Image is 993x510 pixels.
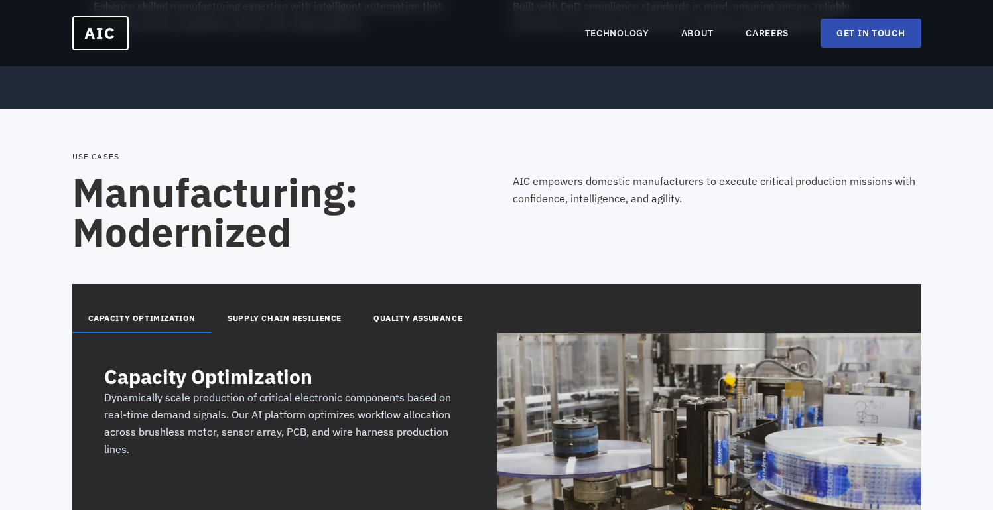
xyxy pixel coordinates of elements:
a: CAREERS [746,27,789,40]
a: GET IN TOUCH [821,19,921,48]
button: QUALITY ASSURANCE [358,305,478,333]
p: AIC empowers domestic manufacturers to execute critical production missions with confidence, inte... [513,172,921,207]
a: TECHNOLOGY [585,27,649,40]
div: USE CASES [72,151,921,162]
a: ABOUT [681,27,714,40]
h2: Manufacturing: Modernized [72,172,481,252]
a: AIC [72,16,129,50]
p: Dynamically scale production of critical electronic components based on real-time demand signals.... [104,389,465,458]
button: SUPPLY CHAIN RESILIENCE [212,305,358,333]
button: CAPACITY OPTIMIZATION [72,305,212,333]
h3: Capacity Optimization [104,365,465,389]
